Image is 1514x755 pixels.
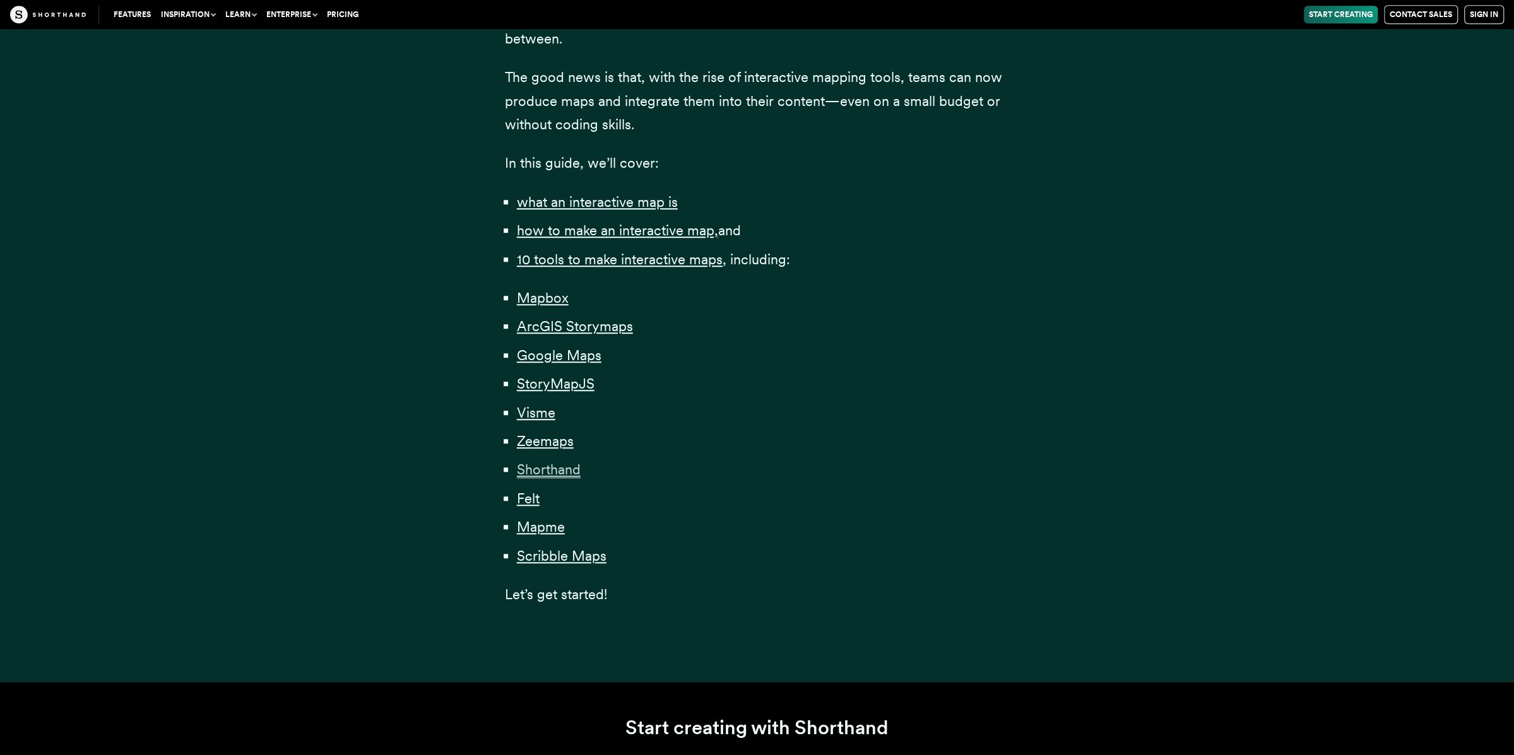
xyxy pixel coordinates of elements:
[517,222,718,238] a: how to make an interactive map,
[505,155,659,171] span: In this guide, we’ll cover:
[718,222,741,238] span: and
[1384,5,1458,24] a: Contact Sales
[10,6,86,23] img: The Craft
[505,586,607,602] span: Let’s get started!
[517,347,601,363] a: Google Maps
[625,716,889,739] span: Start creating with Shorthand
[517,547,606,564] a: Scribble Maps
[723,251,790,267] span: , including:
[156,6,220,23] button: Inspiration
[220,6,261,23] button: Learn
[517,518,565,535] a: Mapme
[517,251,723,267] a: 10 tools to make interactive maps
[517,375,594,392] a: StoryMapJS
[517,490,540,506] a: Felt
[1464,5,1504,24] a: Sign in
[517,404,555,421] a: Visme
[322,6,364,23] a: Pricing
[517,194,678,210] a: what an interactive map is
[505,69,1002,132] span: The good news is that, with the rise of interactive mapping tools, teams can now produce maps and...
[517,290,569,306] a: Mapbox
[517,461,581,477] a: Shorthand
[109,6,156,23] a: Features
[517,318,633,334] a: ArcGIS Storymaps
[261,6,322,23] button: Enterprise
[517,433,574,449] a: Zeemaps
[1304,6,1378,23] a: Start Creating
